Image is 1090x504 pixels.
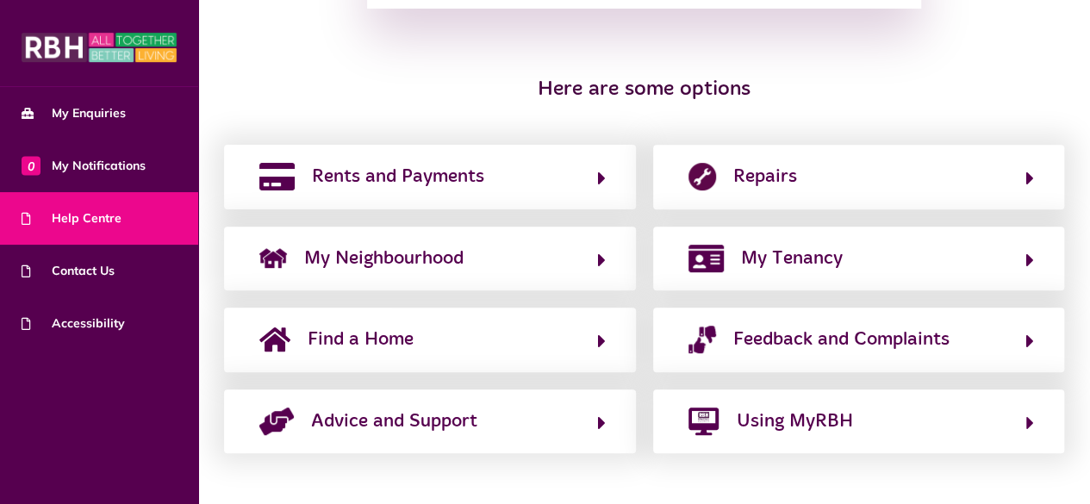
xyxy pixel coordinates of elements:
span: Advice and Support [311,408,477,435]
span: Feedback and Complaints [733,326,950,353]
span: Accessibility [22,314,125,333]
img: complaints.png [688,326,716,353]
button: Using MyRBH [683,407,1035,436]
img: desktop-solid.png [688,408,719,435]
button: My Neighbourhood [254,244,606,273]
span: Find a Home [308,326,414,353]
span: My Neighbourhood [304,245,464,272]
span: Contact Us [22,262,115,280]
img: home-solid.svg [259,326,290,353]
img: MyRBH [22,30,177,65]
img: my-tenancy.png [688,245,724,272]
span: Help Centre [22,209,121,227]
button: Repairs [683,162,1035,191]
span: My Notifications [22,157,146,175]
button: Feedback and Complaints [683,325,1035,354]
img: neighborhood.png [259,245,287,272]
button: Rents and Payments [254,162,606,191]
span: My Tenancy [741,245,843,272]
img: report-repair.png [688,163,716,190]
img: advice-support-1.png [259,408,294,435]
span: Using MyRBH [736,408,852,435]
img: rents-payments.png [259,163,295,190]
span: Repairs [733,163,797,190]
span: Rents and Payments [312,163,484,190]
button: Advice and Support [254,407,606,436]
button: Find a Home [254,325,606,354]
button: My Tenancy [683,244,1035,273]
h3: Here are some options [296,78,993,103]
span: My Enquiries [22,104,126,122]
span: 0 [22,156,40,175]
